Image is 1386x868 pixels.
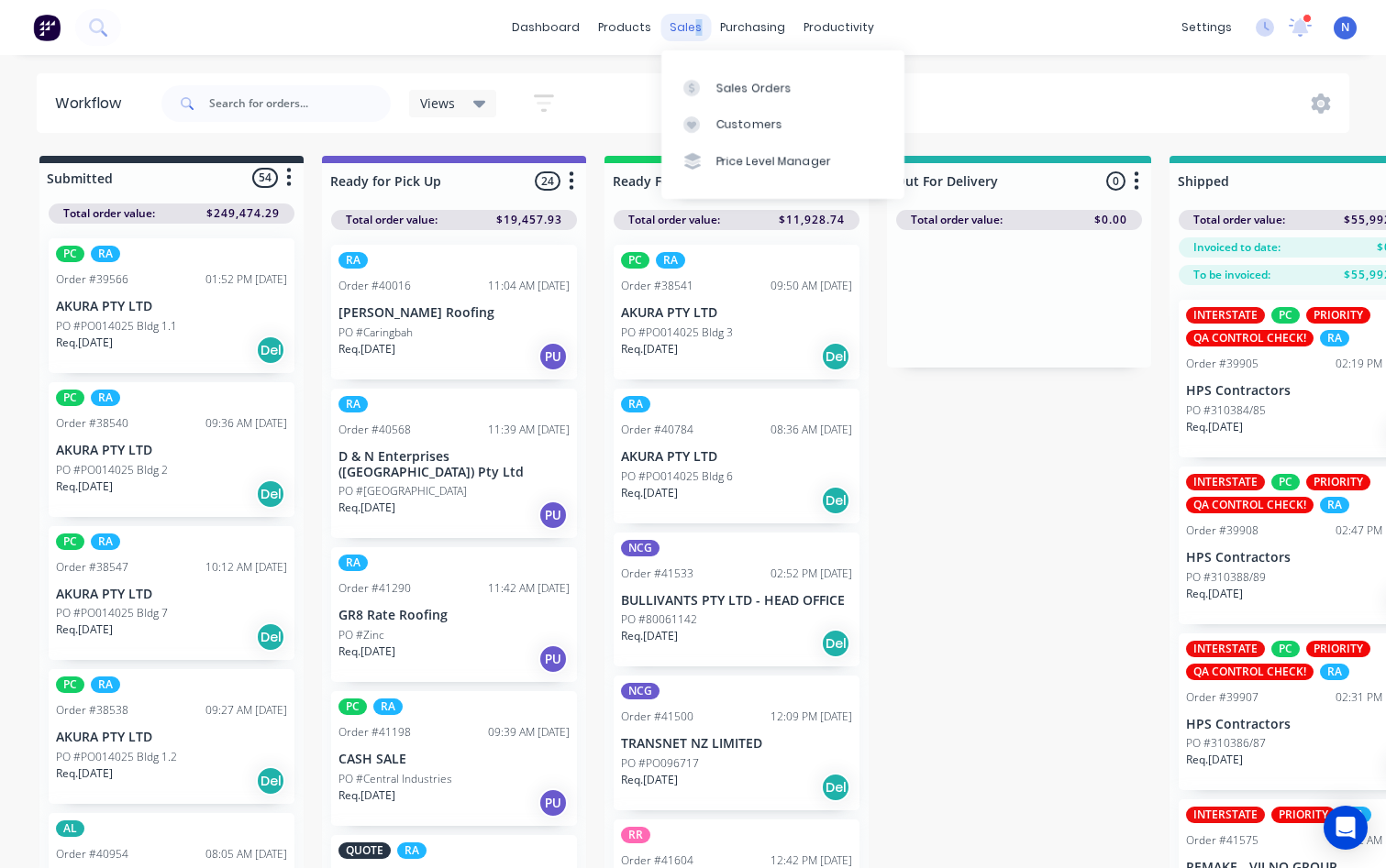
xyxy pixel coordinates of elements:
[331,389,577,539] div: RAOrder #4056811:39 AM [DATE]D & N Enterprises ([GEOGRAPHIC_DATA]) Pty LtdPO #[GEOGRAPHIC_DATA]Re...
[209,85,391,122] input: Search for orders...
[338,643,395,660] p: Req. [DATE]
[56,559,128,576] div: Order #38547
[338,278,411,294] div: Order #40016
[1193,267,1270,283] span: To be invoiced:
[711,14,794,41] div: purchasing
[256,622,285,652] div: Del
[538,500,568,530] div: PU
[1306,307,1370,324] div: PRIORITY
[1320,664,1349,680] div: RA
[338,422,411,438] div: Order #40568
[338,555,368,571] div: RA
[56,246,84,262] div: PC
[538,644,568,674] div: PU
[771,278,852,294] div: 09:50 AM [DATE]
[56,765,113,782] p: Req. [DATE]
[621,593,852,609] p: BULLIVANTS PTY LTD - HEAD OFFICE
[1186,832,1258,849] div: Order #41575
[621,305,852,321] p: AKURA PTY LTD
[205,702,287,719] div: 09:27 AM [DATE]
[661,106,904,143] a: Customers
[821,486,850,515] div: Del
[49,238,294,373] div: PCRAOrder #3956601:52 PM [DATE]AKURA PTY LTDPO #PO014025 Bldg 1.1Req.[DATE]Del
[779,212,845,228] span: $11,928.74
[589,14,660,41] div: products
[661,143,904,180] a: Price Level Manager
[338,483,467,500] p: PO #[GEOGRAPHIC_DATA]
[1186,569,1266,586] p: PO #310388/89
[1186,402,1266,419] p: PO #310384/85
[338,787,395,804] p: Req. [DATE]
[488,422,570,438] div: 11:39 AM [DATE]
[621,278,693,294] div: Order #38541
[56,621,113,638] p: Req. [DATE]
[373,698,403,715] div: RA
[256,479,285,509] div: Del
[488,724,570,741] div: 09:39 AM [DATE]
[1186,735,1266,752] p: PO #310386/87
[538,788,568,818] div: PU
[256,335,285,365] div: Del
[821,629,850,658] div: Del
[621,736,852,752] p: TRANSNET NZ LIMITED
[538,342,568,371] div: PU
[56,335,113,351] p: Req. [DATE]
[33,14,61,41] img: Factory
[716,80,792,96] div: Sales Orders
[91,676,120,693] div: RA
[1193,212,1285,228] span: Total order value:
[1172,14,1241,41] div: settings
[49,669,294,804] div: PCRAOrder #3853809:27 AM [DATE]AKURA PTY LTDPO #PO014025 Bldg 1.2Req.[DATE]Del
[56,443,287,458] p: AKURA PTY LTD
[338,752,570,767] p: CASH SALE
[338,627,384,643] p: PO #Zinc
[56,415,128,432] div: Order #38540
[1306,474,1370,490] div: PRIORITY
[621,772,678,788] p: Req. [DATE]
[205,415,287,432] div: 09:36 AM [DATE]
[397,842,427,859] div: RA
[56,702,128,719] div: Order #38538
[338,324,413,341] p: PO #Caringbah
[256,766,285,796] div: Del
[661,69,904,105] a: Sales Orders
[621,827,650,843] div: RR
[621,252,649,269] div: PC
[1094,212,1127,228] span: $0.00
[56,390,84,406] div: PC
[821,773,850,802] div: Del
[56,462,168,478] p: PO #PO014025 Bldg 2
[621,628,678,644] p: Req. [DATE]
[91,246,120,262] div: RA
[338,842,391,859] div: QUOTE
[205,559,287,576] div: 10:12 AM [DATE]
[338,771,452,787] p: PO #Central Industries
[488,580,570,597] div: 11:42 AM [DATE]
[56,676,84,693] div: PC
[338,341,395,357] p: Req. [DATE]
[621,755,699,772] p: PO #PO096717
[56,846,128,863] div: Order #40954
[338,500,395,516] p: Req. [DATE]
[621,485,678,501] p: Req. [DATE]
[55,93,130,115] div: Workflow
[1186,330,1314,346] div: QA CONTROL CHECK!
[56,533,84,550] div: PC
[656,252,685,269] div: RA
[1271,307,1300,324] div: PC
[771,709,852,725] div: 12:09 PM [DATE]
[1306,641,1370,657] div: PRIORITY
[1341,19,1349,36] span: N
[503,14,589,41] a: dashboard
[488,278,570,294] div: 11:04 AM [DATE]
[614,676,859,810] div: NCGOrder #4150012:09 PM [DATE]TRANSNET NZ LIMITEDPO #PO096717Req.[DATE]Del
[205,846,287,863] div: 08:05 AM [DATE]
[628,212,720,228] span: Total order value:
[56,299,287,314] p: AKURA PTY LTD
[621,611,697,628] p: PO #80061142
[821,342,850,371] div: Del
[621,341,678,357] p: Req. [DATE]
[621,449,852,465] p: AKURA PTY LTD
[660,14,711,41] div: sales
[771,566,852,582] div: 02:52 PM [DATE]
